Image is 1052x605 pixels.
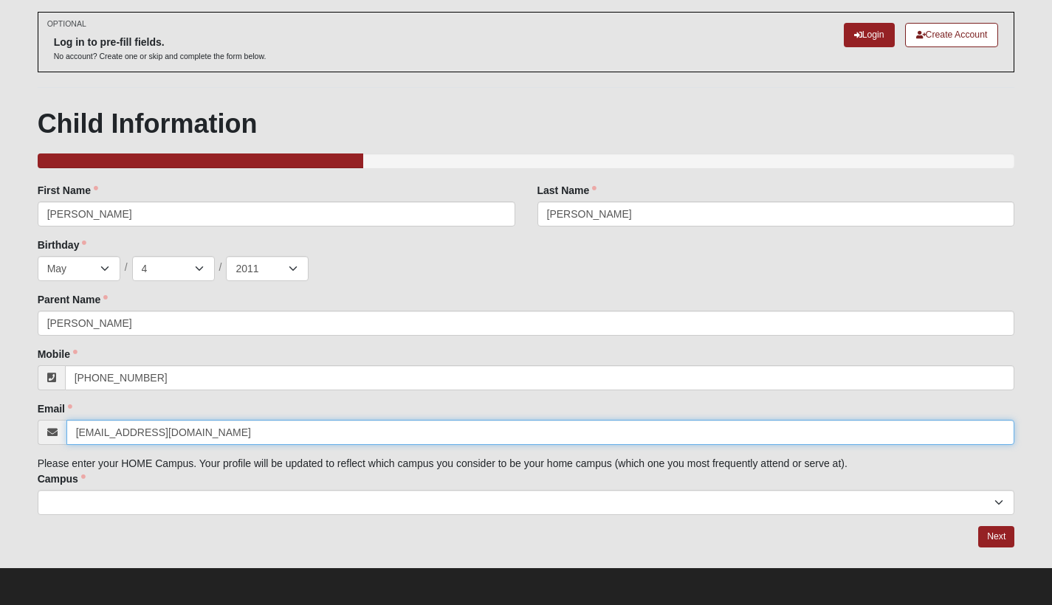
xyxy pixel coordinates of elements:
label: First Name [38,183,98,198]
a: Next [978,526,1014,547]
span: / [219,260,222,276]
label: Last Name [537,183,597,198]
label: Email [38,401,72,416]
h6: Log in to pre-fill fields. [54,36,267,49]
label: Mobile [38,347,78,362]
label: Parent Name [38,292,109,307]
small: OPTIONAL [47,18,86,30]
h1: Child Information [38,108,1015,139]
div: Please enter your HOME Campus. Your profile will be updated to reflect which campus you consider ... [38,183,1015,515]
p: No account? Create one or skip and complete the form below. [54,51,267,62]
span: / [125,260,128,276]
a: Login [844,23,895,47]
label: Campus [38,471,86,486]
a: Create Account [905,23,999,47]
label: Birthday [38,238,87,252]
